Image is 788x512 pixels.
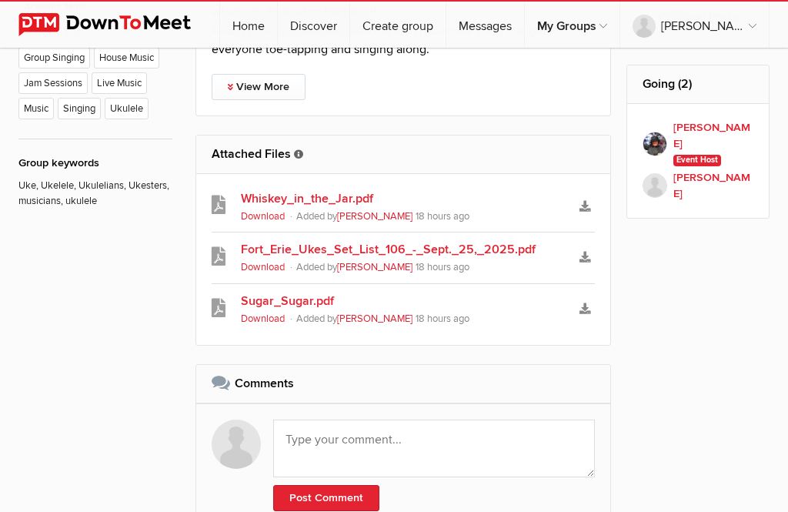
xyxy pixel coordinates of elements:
span: Added by [296,210,416,223]
h2: Going (2) [643,65,754,102]
div: Group keywords [18,155,172,172]
a: View More [212,74,306,100]
a: [PERSON_NAME] [337,210,412,223]
a: Fort_Erie_Ukes_Set_List_106_-_Sept._25,_2025.pdf [241,240,566,259]
a: Download [241,210,285,223]
span: Event Host [673,155,722,167]
p: Uke, Ukelele, Ukulelians, Ukesters, musicians, ukulele [18,171,172,209]
span: 18 hours ago [416,313,470,325]
span: 18 hours ago [416,210,470,223]
a: [PERSON_NAME] [620,2,769,48]
a: Download [241,313,285,325]
a: Home [220,2,277,48]
b: [PERSON_NAME] [673,119,754,152]
a: My Groups [525,2,619,48]
img: DownToMeet [18,13,215,36]
a: Download [241,261,285,273]
a: Whiskey_in_the_Jar.pdf [241,189,566,208]
a: [PERSON_NAME] Event Host [643,119,754,169]
a: Messages [446,2,524,48]
img: Pam McDonald [643,173,667,198]
a: Discover [278,2,349,48]
a: [PERSON_NAME] [337,313,412,325]
span: Added by [296,261,416,273]
a: Sugar_Sugar.pdf [241,292,566,310]
h2: Attached Files [212,136,595,172]
img: Elaine [643,132,667,156]
a: Create group [350,2,446,48]
a: [PERSON_NAME] [643,169,754,202]
span: 18 hours ago [416,261,470,273]
b: [PERSON_NAME] [673,169,754,202]
span: Added by [296,313,416,325]
button: Post Comment [273,485,379,511]
h2: Comments [212,365,595,402]
a: [PERSON_NAME] [337,261,412,273]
